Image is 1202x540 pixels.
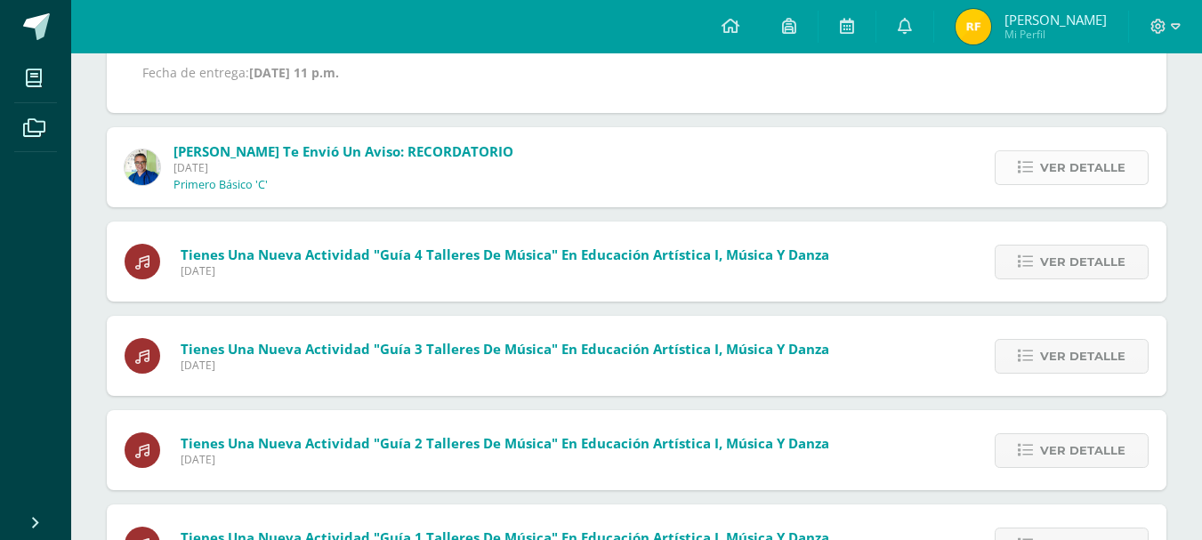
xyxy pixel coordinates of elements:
span: [PERSON_NAME] [1004,11,1107,28]
span: Tienes una nueva actividad "Guía 4 Talleres de Música" En Educación Artística I, Música y Danza [181,246,829,263]
img: 692ded2a22070436d299c26f70cfa591.png [125,149,160,185]
span: [DATE] [173,160,513,175]
span: [DATE] [181,358,829,373]
span: Mi Perfil [1004,27,1107,42]
span: [DATE] [181,263,829,278]
span: [PERSON_NAME] te envió un aviso: RECORDATORIO [173,142,513,160]
span: Ver detalle [1040,340,1125,373]
span: Tienes una nueva actividad "Guía 3 Talleres de Música" En Educación Artística I, Música y Danza [181,340,829,358]
span: Ver detalle [1040,246,1125,278]
img: e1567eae802b5d2847eb001fd836300b.png [956,9,991,44]
span: Ver detalle [1040,434,1125,467]
p: Primero Básico 'C' [173,178,268,192]
strong: [DATE] 11 p.m. [249,64,339,81]
span: Ver detalle [1040,151,1125,184]
span: Tienes una nueva actividad "Guía 2 Talleres de Música" En Educación Artística I, Música y Danza [181,434,829,452]
span: [DATE] [181,452,829,467]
